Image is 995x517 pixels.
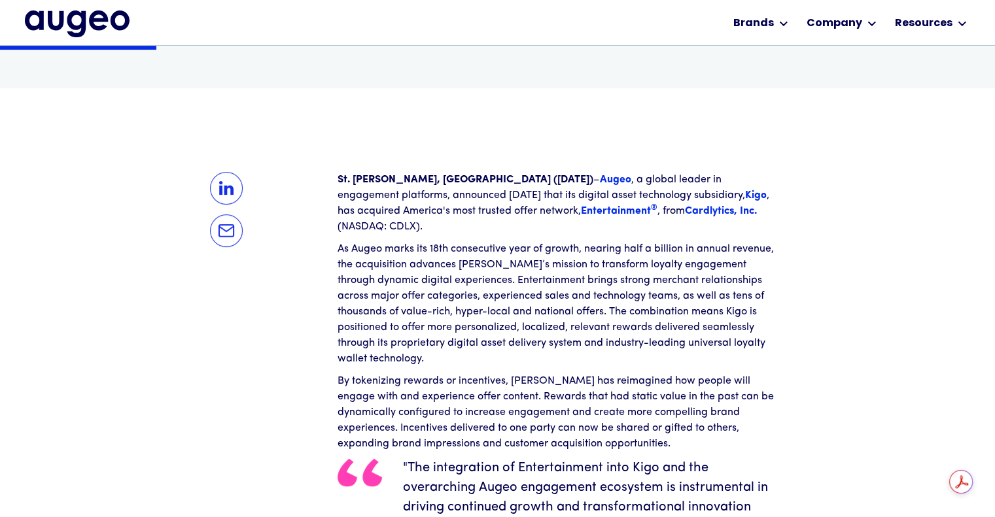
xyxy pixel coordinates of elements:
div: Brands [733,16,774,31]
div: Company [807,16,862,31]
img: Augeo's full logo in midnight blue. [25,10,130,37]
a: Cardlytics, Inc. [685,206,757,216]
p: As Augeo marks its 18th consecutive year of growth, nearing half a billion in annual revenue, the... [338,241,782,367]
a: Kigo [745,190,767,201]
a: Augeo [600,175,631,185]
sup: ® [651,204,657,212]
strong: St. [PERSON_NAME], [GEOGRAPHIC_DATA] ([DATE]) [338,175,593,185]
p: By tokenizing rewards or incentives, [PERSON_NAME] has reimagined how people will engage with and... [338,373,782,452]
a: Entertainment® [581,206,657,216]
p: – , a global leader in engagement platforms, announced [DATE] that its digital asset technology s... [338,172,782,235]
strong: Entertainment [581,206,657,216]
a: home [25,10,130,37]
div: Resources [895,16,952,31]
